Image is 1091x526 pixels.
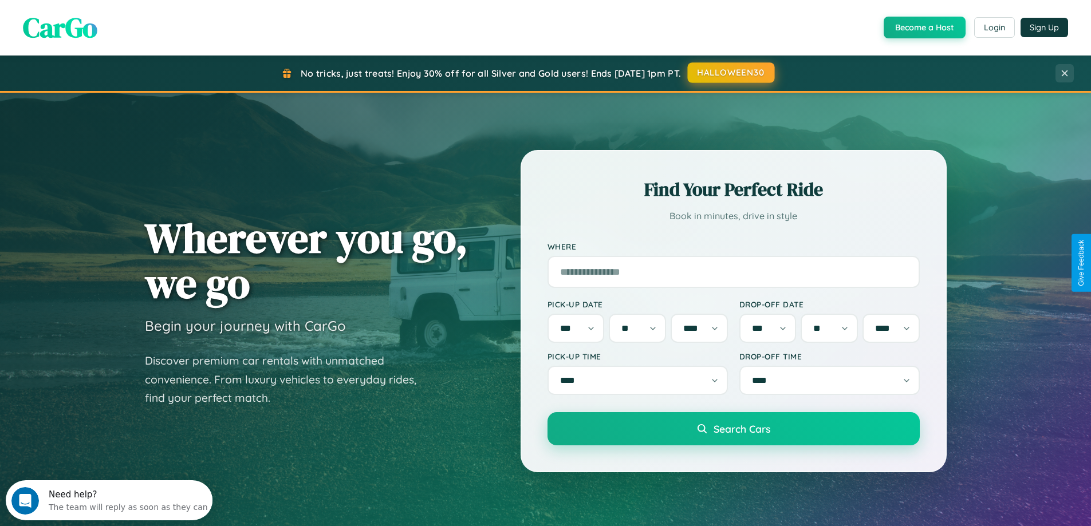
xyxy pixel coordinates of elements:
[884,17,966,38] button: Become a Host
[974,17,1015,38] button: Login
[145,215,468,306] h1: Wherever you go, we go
[714,422,770,435] span: Search Cars
[23,9,97,46] span: CarGo
[145,351,431,408] p: Discover premium car rentals with unmatched convenience. From luxury vehicles to everyday rides, ...
[145,317,346,334] h3: Begin your journey with CarGo
[548,412,920,445] button: Search Cars
[739,351,920,361] label: Drop-off Time
[548,208,920,224] p: Book in minutes, drive in style
[43,10,202,19] div: Need help?
[548,351,728,361] label: Pick-up Time
[301,68,681,79] span: No tricks, just treats! Enjoy 30% off for all Silver and Gold users! Ends [DATE] 1pm PT.
[688,62,775,83] button: HALLOWEEN30
[11,487,39,515] iframe: Intercom live chat
[6,480,212,520] iframe: Intercom live chat discovery launcher
[739,299,920,309] label: Drop-off Date
[548,299,728,309] label: Pick-up Date
[548,177,920,202] h2: Find Your Perfect Ride
[5,5,213,36] div: Open Intercom Messenger
[1077,240,1085,286] div: Give Feedback
[43,19,202,31] div: The team will reply as soon as they can
[548,242,920,251] label: Where
[1021,18,1068,37] button: Sign Up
